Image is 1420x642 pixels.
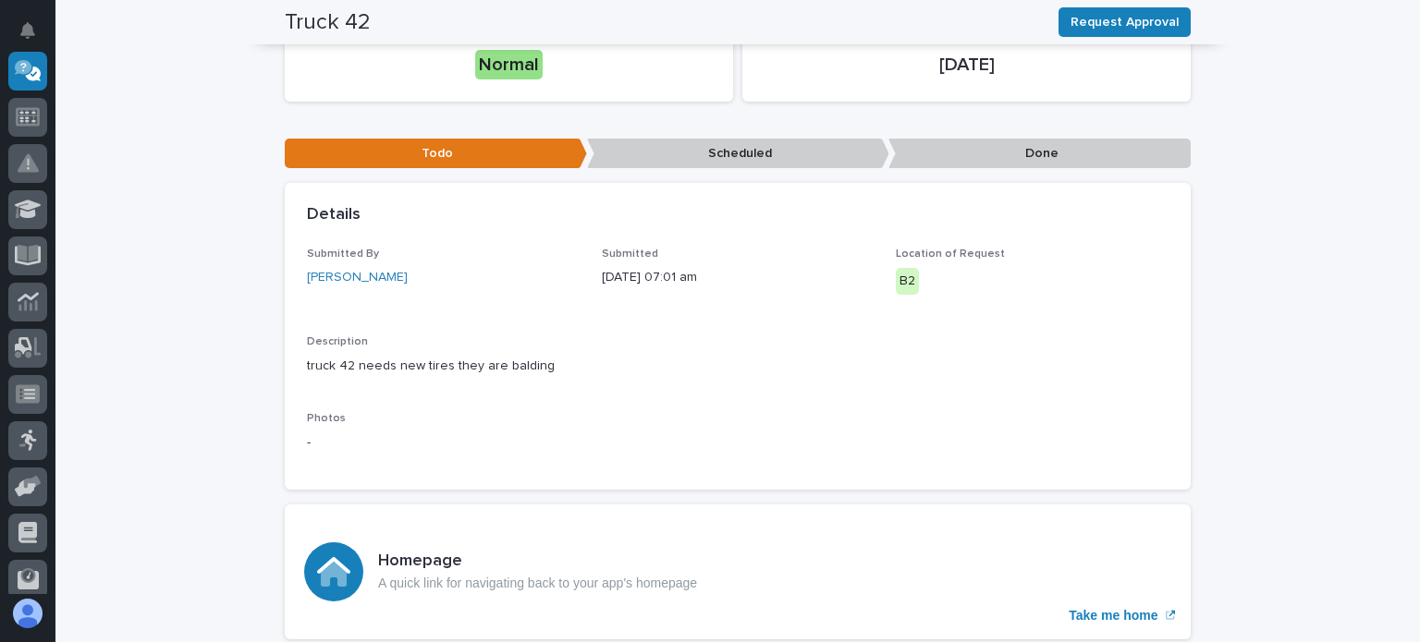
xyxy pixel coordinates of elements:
span: Photos [307,413,346,424]
span: Submitted By [307,248,379,260]
a: [PERSON_NAME] [307,268,408,287]
h2: Truck 42 [285,9,371,36]
p: - [307,433,580,453]
h2: Details [307,205,361,225]
span: Request Approval [1071,11,1179,33]
p: Take me home [1069,608,1157,624]
p: A quick link for navigating back to your app's homepage [378,575,697,591]
button: Notifications [8,11,47,50]
a: Take me home [285,504,1191,639]
p: truck 42 needs new tires they are balding [307,357,1169,376]
h3: Homepage [378,551,697,572]
button: Request Approval [1059,7,1191,37]
span: Location of Request [896,248,1005,260]
p: Done [888,139,1191,169]
div: B2 [896,268,919,295]
div: Notifications [23,22,47,52]
p: [DATE] [765,54,1169,76]
p: [DATE] 07:01 am [602,268,875,287]
p: Scheduled [587,139,889,169]
p: Todo [285,139,587,169]
div: Normal [475,50,543,79]
span: Description [307,336,368,347]
span: Submitted [602,248,658,260]
button: users-avatar [8,594,47,633]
